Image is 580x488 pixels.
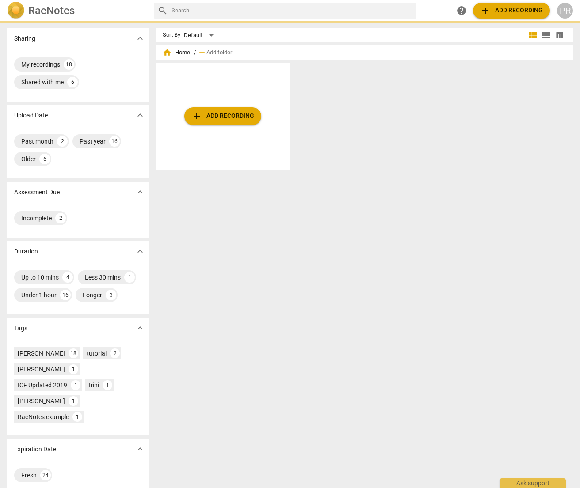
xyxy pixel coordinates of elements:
[18,381,67,390] div: ICF Updated 2019
[135,323,145,333] span: expand_more
[18,412,69,421] div: RaeNotes example
[21,273,59,282] div: Up to 10 mins
[124,272,135,283] div: 1
[172,4,413,18] input: Search
[163,48,172,57] span: home
[21,155,36,163] div: Older
[163,48,190,57] span: Home
[194,49,196,56] span: /
[135,33,145,44] span: expand_more
[134,32,147,45] button: Show more
[110,348,120,358] div: 2
[14,324,27,333] p: Tags
[184,107,261,125] button: Upload
[69,396,78,406] div: 1
[526,29,539,42] button: Tile view
[40,470,51,480] div: 24
[87,349,107,358] div: tutorial
[454,3,469,19] a: Help
[60,290,71,300] div: 16
[157,5,168,16] span: search
[89,381,99,390] div: Irini
[527,30,538,41] span: view_module
[62,272,73,283] div: 4
[21,471,37,480] div: Fresh
[555,31,564,39] span: table_chart
[135,187,145,197] span: expand_more
[135,110,145,121] span: expand_more
[184,28,217,42] div: Default
[57,136,68,147] div: 2
[21,291,57,299] div: Under 1 hour
[18,349,65,358] div: [PERSON_NAME]
[21,60,60,69] div: My recordings
[14,111,48,120] p: Upload Date
[557,3,573,19] button: PR
[134,109,147,122] button: Show more
[18,365,65,374] div: [PERSON_NAME]
[39,154,50,164] div: 6
[134,245,147,258] button: Show more
[134,185,147,199] button: Show more
[80,137,106,146] div: Past year
[71,380,80,390] div: 1
[7,2,147,19] a: LogoRaeNotes
[191,111,254,121] span: Add recording
[7,2,25,19] img: Logo
[134,322,147,335] button: Show more
[14,445,56,454] p: Expiration Date
[539,29,553,42] button: List view
[14,247,38,256] p: Duration
[135,246,145,257] span: expand_more
[103,380,112,390] div: 1
[191,111,202,121] span: add
[206,49,232,56] span: Add folder
[473,3,550,19] button: Upload
[480,5,543,16] span: Add recording
[85,273,121,282] div: Less 30 mins
[500,478,566,488] div: Ask support
[21,78,64,87] div: Shared with me
[14,34,35,43] p: Sharing
[135,444,145,454] span: expand_more
[67,77,78,87] div: 6
[541,30,551,41] span: view_list
[456,5,467,16] span: help
[64,59,74,70] div: 18
[106,290,116,300] div: 3
[134,443,147,456] button: Show more
[553,29,566,42] button: Table view
[21,137,53,146] div: Past month
[69,364,78,374] div: 1
[109,136,120,147] div: 16
[28,4,75,17] h2: RaeNotes
[83,291,102,299] div: Longer
[72,412,82,422] div: 1
[14,188,60,197] p: Assessment Due
[198,48,206,57] span: add
[69,348,78,358] div: 18
[21,214,52,223] div: Incomplete
[55,213,66,223] div: 2
[163,32,180,38] div: Sort By
[480,5,491,16] span: add
[18,397,65,405] div: [PERSON_NAME]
